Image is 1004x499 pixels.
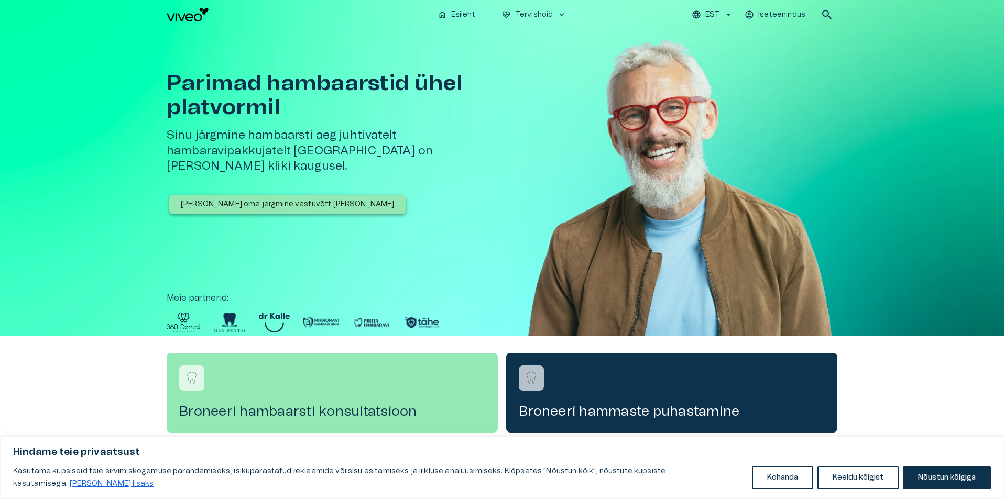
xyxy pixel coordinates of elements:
[743,7,808,23] button: Iseteenindus
[302,313,340,332] img: Partner logo
[438,10,447,19] span: home
[167,292,837,304] p: Meie partnerid :
[353,313,390,332] img: Partner logo
[179,403,485,420] h4: Broneeri hambaarsti konsultatsioon
[506,353,837,433] a: Navigate to service booking
[403,313,441,332] img: Partner logo
[213,313,246,332] img: Partner logo
[515,9,553,20] p: Tervishoid
[758,9,805,20] p: Iseteenindus
[167,313,201,332] img: Partner logo
[167,8,209,21] img: Viveo logo
[169,195,406,214] button: [PERSON_NAME] oma järgmine vastuvõtt [PERSON_NAME]
[167,353,498,433] a: Navigate to service booking
[816,4,837,25] button: open search modal
[451,9,475,20] p: Esileht
[523,29,837,368] img: Man with glasses smiling
[523,370,539,386] img: Broneeri hammaste puhastamine logo
[433,7,481,23] button: homeEsileht
[690,7,735,23] button: EST
[184,370,200,386] img: Broneeri hambaarsti konsultatsioon logo
[167,128,506,174] h5: Sinu järgmine hambaarsti aeg juhtivatelt hambaravipakkujatelt [GEOGRAPHIC_DATA] on [PERSON_NAME] ...
[752,466,813,489] button: Kohanda
[13,465,744,490] p: Kasutame küpsiseid teie sirvimiskogemuse parandamiseks, isikupärastatud reklaamide või sisu esita...
[259,313,290,332] img: Partner logo
[557,10,566,19] span: keyboard_arrow_down
[167,71,506,119] h1: Parimad hambaarstid ühel platvormil
[501,10,511,19] span: ecg_heart
[519,403,825,420] h4: Broneeri hammaste puhastamine
[903,466,991,489] button: Nõustun kõigiga
[821,8,833,21] span: search
[705,9,719,20] p: EST
[181,199,395,210] p: [PERSON_NAME] oma järgmine vastuvõtt [PERSON_NAME]
[497,7,571,23] button: ecg_heartTervishoidkeyboard_arrow_down
[167,8,429,21] a: Navigate to homepage
[69,480,154,488] a: Loe lisaks
[817,466,899,489] button: Keeldu kõigist
[13,446,991,459] p: Hindame teie privaatsust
